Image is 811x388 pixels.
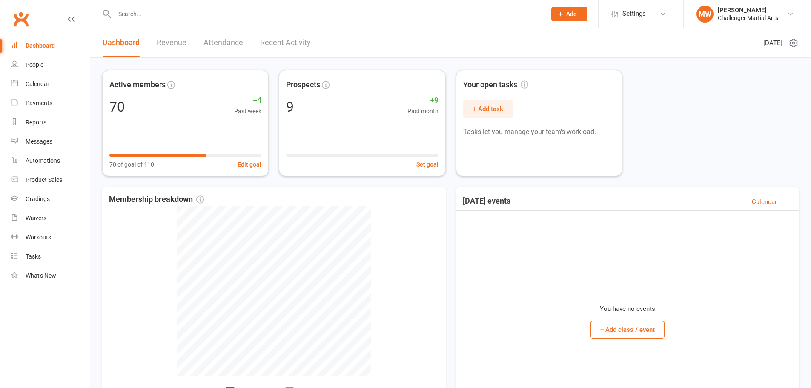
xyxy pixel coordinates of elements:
[26,157,60,164] div: Automations
[234,106,261,116] span: Past week
[260,28,311,57] a: Recent Activity
[11,132,90,151] a: Messages
[600,304,655,314] p: You have no events
[11,190,90,209] a: Gradings
[286,79,320,91] span: Prospects
[11,75,90,94] a: Calendar
[26,195,50,202] div: Gradings
[11,228,90,247] a: Workouts
[26,61,43,68] div: People
[11,209,90,228] a: Waivers
[103,28,140,57] a: Dashboard
[463,79,528,91] span: Your open tasks
[407,106,438,116] span: Past month
[752,197,777,207] a: Calendar
[590,321,665,339] button: + Add class / event
[566,11,577,17] span: Add
[26,215,46,221] div: Waivers
[109,100,125,114] div: 70
[416,160,438,169] button: Set goal
[26,119,46,126] div: Reports
[203,28,243,57] a: Attendance
[11,36,90,55] a: Dashboard
[238,160,261,169] button: Edit goal
[763,38,782,48] span: [DATE]
[11,170,90,190] a: Product Sales
[26,100,52,106] div: Payments
[26,253,41,260] div: Tasks
[157,28,186,57] a: Revenue
[26,272,56,279] div: What's New
[11,151,90,170] a: Automations
[551,7,587,21] button: Add
[407,94,438,106] span: +9
[11,113,90,132] a: Reports
[26,138,52,145] div: Messages
[26,42,55,49] div: Dashboard
[622,4,646,23] span: Settings
[10,9,32,30] a: Clubworx
[234,94,261,106] span: +4
[109,193,204,206] span: Membership breakdown
[718,14,778,22] div: Challenger Martial Arts
[718,6,778,14] div: [PERSON_NAME]
[11,55,90,75] a: People
[696,6,714,23] div: MW
[26,176,62,183] div: Product Sales
[112,8,540,20] input: Search...
[463,100,513,118] button: + Add task
[11,247,90,266] a: Tasks
[11,94,90,113] a: Payments
[109,79,166,91] span: Active members
[463,197,510,207] h3: [DATE] events
[11,266,90,285] a: What's New
[109,160,154,169] span: 70 of goal of 110
[463,126,615,138] p: Tasks let you manage your team's workload.
[26,234,51,241] div: Workouts
[286,100,294,114] div: 9
[26,80,49,87] div: Calendar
